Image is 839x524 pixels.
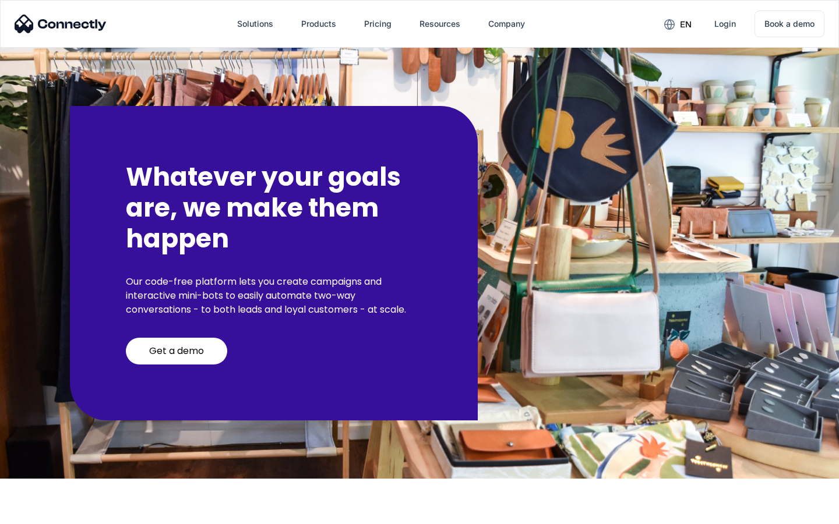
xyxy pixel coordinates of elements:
[705,10,745,38] a: Login
[301,16,336,32] div: Products
[410,10,470,38] div: Resources
[655,15,700,33] div: en
[680,16,692,33] div: en
[419,16,460,32] div: Resources
[149,345,204,357] div: Get a demo
[488,16,525,32] div: Company
[355,10,401,38] a: Pricing
[714,16,736,32] div: Login
[479,10,534,38] div: Company
[126,338,227,364] a: Get a demo
[237,16,273,32] div: Solutions
[292,10,346,38] div: Products
[126,162,422,254] h2: Whatever your goals are, we make them happen
[23,504,70,520] ul: Language list
[12,504,70,520] aside: Language selected: English
[755,10,824,37] a: Book a demo
[126,275,422,317] p: Our code-free platform lets you create campaigns and interactive mini-bots to easily automate two...
[228,10,283,38] div: Solutions
[364,16,392,32] div: Pricing
[15,15,107,33] img: Connectly Logo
